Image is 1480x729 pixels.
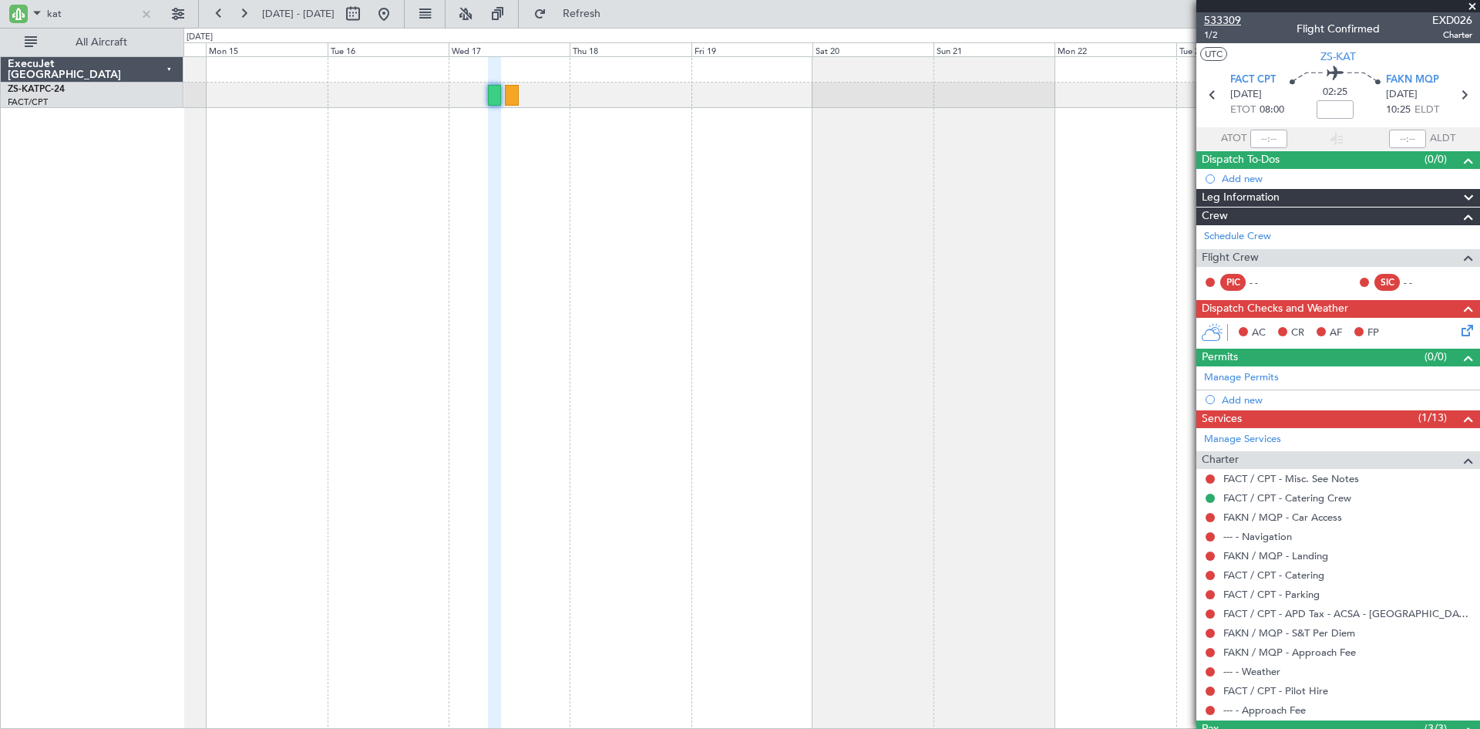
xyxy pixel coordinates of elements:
[449,42,570,56] div: Wed 17
[1204,370,1279,386] a: Manage Permits
[812,42,933,56] div: Sat 20
[1223,511,1342,524] a: FAKN / MQP - Car Access
[1260,103,1284,118] span: 08:00
[1386,87,1418,103] span: [DATE]
[1430,131,1455,147] span: ALDT
[262,7,335,21] span: [DATE] - [DATE]
[1223,665,1280,678] a: --- - Weather
[17,30,167,55] button: All Aircraft
[1176,42,1297,56] div: Tue 23
[1223,704,1306,717] a: --- - Approach Fee
[1330,326,1342,341] span: AF
[1223,530,1292,543] a: --- - Navigation
[550,8,614,19] span: Refresh
[1223,684,1328,697] a: FACT / CPT - Pilot Hire
[1223,626,1355,640] a: FAKN / MQP - S&T Per Diem
[1202,410,1242,428] span: Services
[1202,189,1280,207] span: Leg Information
[1414,103,1439,118] span: ELDT
[1386,73,1439,88] span: FAKN MQP
[1202,151,1280,169] span: Dispatch To-Dos
[40,37,163,48] span: All Aircraft
[1220,274,1246,291] div: PIC
[1223,549,1328,562] a: FAKN / MQP - Landing
[1367,326,1379,341] span: FP
[1432,29,1472,42] span: Charter
[8,96,48,108] a: FACT/CPT
[1424,349,1447,365] span: (0/0)
[1230,103,1256,118] span: ETOT
[1222,172,1472,185] div: Add new
[570,42,691,56] div: Thu 18
[1222,393,1472,407] div: Add new
[1223,472,1359,485] a: FACT / CPT - Misc. See Notes
[1204,12,1241,29] span: 533309
[1418,410,1447,426] span: (1/13)
[1252,326,1266,341] span: AC
[47,2,136,25] input: A/C (Reg. or Type)
[1297,21,1380,37] div: Flight Confirmed
[1054,42,1176,56] div: Mon 22
[1223,491,1351,505] a: FACT / CPT - Catering Crew
[691,42,812,56] div: Fri 19
[1250,130,1287,148] input: --:--
[1202,300,1348,318] span: Dispatch Checks and Weather
[1291,326,1304,341] span: CR
[1204,432,1281,447] a: Manage Services
[526,2,619,26] button: Refresh
[1202,208,1228,225] span: Crew
[1223,607,1472,620] a: FACT / CPT - APD Tax - ACSA - [GEOGRAPHIC_DATA] International FACT / CPT
[206,42,327,56] div: Mon 15
[933,42,1054,56] div: Sun 21
[1404,275,1438,289] div: - -
[1323,85,1347,100] span: 02:25
[1221,131,1246,147] span: ATOT
[1223,588,1320,601] a: FACT / CPT - Parking
[1202,451,1239,469] span: Charter
[187,31,213,44] div: [DATE]
[1230,87,1262,103] span: [DATE]
[1386,103,1411,118] span: 10:25
[1320,49,1356,65] span: ZS-KAT
[1432,12,1472,29] span: EXD026
[8,85,65,94] a: ZS-KATPC-24
[1424,151,1447,167] span: (0/0)
[1202,349,1238,366] span: Permits
[1204,229,1271,245] a: Schedule Crew
[1202,249,1259,267] span: Flight Crew
[1223,646,1356,659] a: FAKN / MQP - Approach Fee
[328,42,449,56] div: Tue 16
[8,85,39,94] span: ZS-KAT
[1374,274,1400,291] div: SIC
[1250,275,1284,289] div: - -
[1223,569,1324,582] a: FACT / CPT - Catering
